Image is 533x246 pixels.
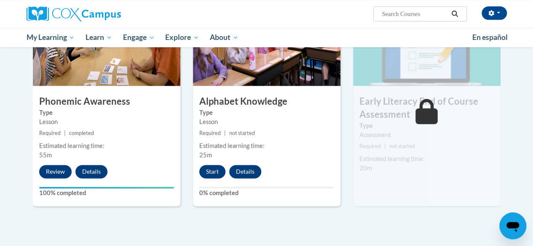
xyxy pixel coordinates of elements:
div: Assessment [359,130,494,140]
span: | [224,130,226,136]
iframe: Button to launch messaging window [499,212,526,239]
div: Lesson [199,117,334,127]
span: Required [199,130,221,136]
span: 25m [199,151,212,159]
span: My Learning [26,32,75,42]
a: Learn [80,28,118,47]
label: Type [39,108,174,117]
div: Main menu [20,28,513,47]
div: Estimated learning time: [199,141,334,151]
a: En español [467,29,513,46]
label: 0% completed [199,188,334,198]
span: En español [472,33,508,42]
a: Engage [118,28,160,47]
span: not started [389,143,415,149]
input: Search Courses [381,9,448,19]
button: Review [39,165,72,178]
span: Engage [123,32,155,42]
a: Explore [160,28,204,47]
span: | [384,143,386,149]
button: Search [448,9,461,19]
h3: Phonemic Awareness [33,95,180,108]
label: Type [199,108,334,117]
span: Explore [165,32,199,42]
label: 100% completed [39,188,174,198]
span: | [64,130,66,136]
span: Learn [86,32,112,42]
div: Your progress [39,187,174,188]
span: 20m [359,164,372,172]
button: Start [199,165,225,178]
h3: Early Literacy End of Course Assessment [353,95,501,121]
img: Cox Campus [27,6,121,21]
button: Account Settings [482,6,507,20]
button: Details [75,165,107,178]
div: Lesson [39,117,174,127]
span: completed [69,130,94,136]
div: Estimated learning time: [359,154,494,164]
a: My Learning [21,28,80,47]
span: Required [39,130,61,136]
h3: Alphabet Knowledge [193,95,340,108]
span: About [210,32,238,42]
label: Type [359,121,494,130]
a: Cox Campus [27,6,178,21]
span: not started [229,130,255,136]
div: Estimated learning time: [39,141,174,151]
span: 55m [39,151,52,159]
span: Required [359,143,381,149]
a: About [204,28,244,47]
button: Details [229,165,261,178]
